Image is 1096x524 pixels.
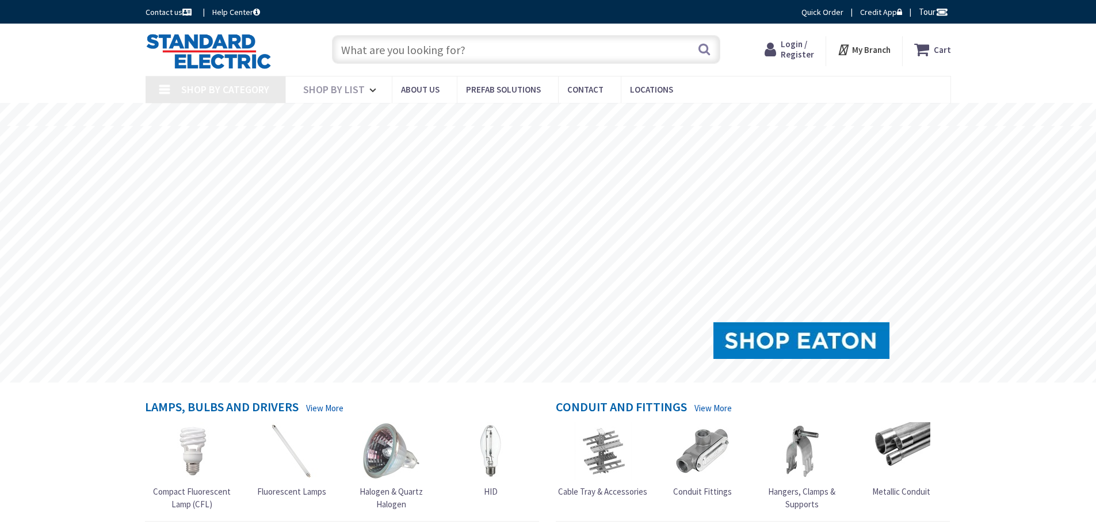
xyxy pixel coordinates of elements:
[558,486,647,497] span: Cable Tray & Accessories
[257,486,326,497] span: Fluorescent Lamps
[558,422,647,498] a: Cable Tray & Accessories Cable Tray & Accessories
[914,39,951,60] a: Cart
[306,402,343,414] a: View More
[462,422,520,480] img: HID
[484,486,498,497] span: HID
[934,39,951,60] strong: Cart
[401,84,440,95] span: About Us
[674,422,731,480] img: Conduit Fittings
[367,109,731,122] rs-layer: Coronavirus: Our Commitment to Our Employees and Customers
[332,35,720,64] input: What are you looking for?
[765,39,814,60] a: Login / Register
[146,6,194,18] a: Contact us
[344,422,438,510] a: Halogen & Quartz Halogen Halogen & Quartz Halogen
[362,422,420,480] img: Halogen & Quartz Halogen
[860,6,902,18] a: Credit App
[145,422,239,510] a: Compact Fluorescent Lamp (CFL) Compact Fluorescent Lamp (CFL)
[873,422,930,480] img: Metallic Conduit
[263,422,320,480] img: Fluorescent Lamps
[212,6,260,18] a: Help Center
[360,486,423,509] span: Halogen & Quartz Halogen
[145,400,299,416] h4: Lamps, Bulbs and Drivers
[163,422,221,480] img: Compact Fluorescent Lamp (CFL)
[694,402,732,414] a: View More
[567,84,604,95] span: Contact
[462,422,520,498] a: HID HID
[673,486,732,497] span: Conduit Fittings
[837,39,891,60] div: My Branch
[768,486,835,509] span: Hangers, Clamps & Supports
[801,6,843,18] a: Quick Order
[773,422,831,480] img: Hangers, Clamps & Supports
[303,83,365,96] span: Shop By List
[181,83,269,96] span: Shop By Category
[919,6,948,17] span: Tour
[466,84,541,95] span: Prefab Solutions
[755,422,849,510] a: Hangers, Clamps & Supports Hangers, Clamps & Supports
[673,422,732,498] a: Conduit Fittings Conduit Fittings
[781,39,814,60] span: Login / Register
[574,422,632,480] img: Cable Tray & Accessories
[153,486,231,509] span: Compact Fluorescent Lamp (CFL)
[852,44,891,55] strong: My Branch
[630,84,673,95] span: Locations
[146,33,272,69] img: Standard Electric
[872,422,930,498] a: Metallic Conduit Metallic Conduit
[872,486,930,497] span: Metallic Conduit
[556,400,687,416] h4: Conduit and Fittings
[257,422,326,498] a: Fluorescent Lamps Fluorescent Lamps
